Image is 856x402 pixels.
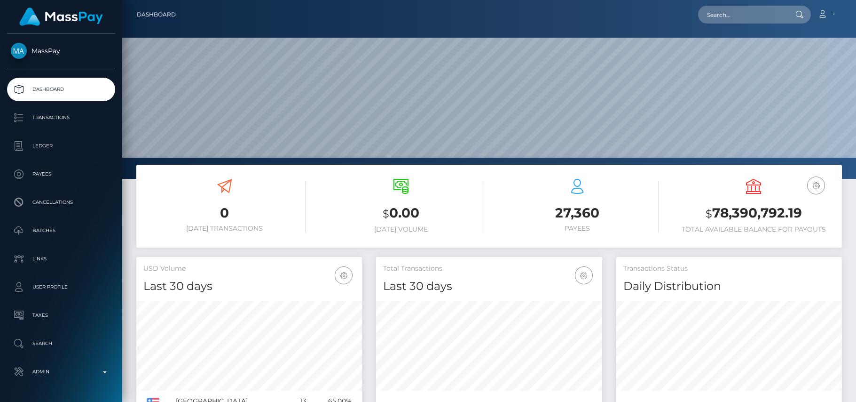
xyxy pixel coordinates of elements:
[143,278,355,295] h4: Last 30 days
[320,204,482,223] h3: 0.00
[7,162,115,186] a: Payees
[11,111,111,125] p: Transactions
[673,225,835,233] h6: Total Available Balance for Payouts
[11,43,27,59] img: MassPay
[7,304,115,327] a: Taxes
[496,225,659,233] h6: Payees
[7,78,115,101] a: Dashboard
[320,225,482,233] h6: [DATE] Volume
[7,275,115,299] a: User Profile
[11,252,111,266] p: Links
[7,47,115,55] span: MassPay
[7,360,115,384] a: Admin
[7,247,115,271] a: Links
[11,224,111,238] p: Batches
[11,195,111,209] p: Cancellations
[11,337,111,351] p: Search
[11,139,111,153] p: Ledger
[383,278,595,295] h4: Last 30 days
[137,5,176,24] a: Dashboard
[11,82,111,96] p: Dashboard
[383,264,595,273] h5: Total Transactions
[19,8,103,26] img: MassPay Logo
[11,308,111,322] p: Taxes
[143,264,355,273] h5: USD Volume
[11,280,111,294] p: User Profile
[623,278,835,295] h4: Daily Distribution
[11,167,111,181] p: Payees
[496,204,659,222] h3: 27,360
[143,225,306,233] h6: [DATE] Transactions
[11,365,111,379] p: Admin
[7,191,115,214] a: Cancellations
[7,106,115,129] a: Transactions
[143,204,306,222] h3: 0
[383,207,389,220] small: $
[706,207,712,220] small: $
[698,6,786,24] input: Search...
[7,219,115,242] a: Batches
[623,264,835,273] h5: Transactions Status
[7,134,115,158] a: Ledger
[673,204,835,223] h3: 78,390,792.19
[7,332,115,355] a: Search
